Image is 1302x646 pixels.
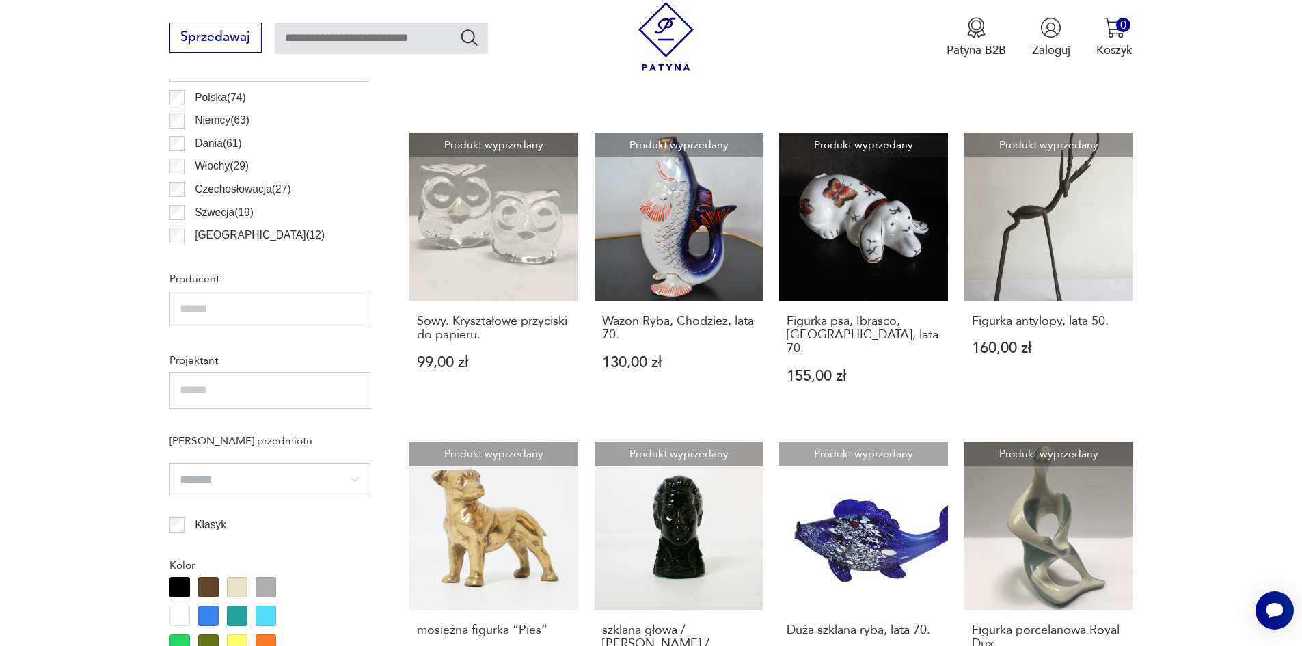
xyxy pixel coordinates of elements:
[1104,17,1125,38] img: Ikona koszyka
[602,314,756,342] h3: Wazon Ryba, Chodzież, lata 70.
[195,89,246,107] p: Polska ( 74 )
[972,314,1126,328] h3: Figurka antylopy, lata 50.
[195,204,254,221] p: Szwecja ( 19 )
[972,341,1126,355] p: 160,00 zł
[947,17,1006,58] button: Patyna B2B
[195,516,226,534] p: Klasyk
[169,33,262,44] a: Sprzedawaj
[195,157,249,175] p: Włochy ( 29 )
[1116,18,1130,32] div: 0
[1032,17,1070,58] button: Zaloguj
[964,133,1133,416] a: Produkt wyprzedanyFigurka antylopy, lata 50.Figurka antylopy, lata 50.160,00 zł
[417,355,571,370] p: 99,00 zł
[595,133,763,416] a: Produkt wyprzedanyWazon Ryba, Chodzież, lata 70.Wazon Ryba, Chodzież, lata 70.130,00 zł
[195,180,290,198] p: Czechosłowacja ( 27 )
[169,351,370,369] p: Projektant
[779,133,948,416] a: Produkt wyprzedanyFigurka psa, Ibrasco, Japonia, lata 70.Figurka psa, Ibrasco, [GEOGRAPHIC_DATA],...
[169,23,262,53] button: Sprzedawaj
[947,42,1006,58] p: Patyna B2B
[787,314,940,356] h3: Figurka psa, Ibrasco, [GEOGRAPHIC_DATA], lata 70.
[459,27,479,47] button: Szukaj
[787,623,940,637] h3: Duża szklana ryba, lata 70.
[632,2,701,71] img: Patyna - sklep z meblami i dekoracjami vintage
[417,623,571,637] h3: mosiężna figurka ”Pies”
[1096,17,1133,58] button: 0Koszyk
[966,17,987,38] img: Ikona medalu
[195,250,249,267] p: Francja ( 12 )
[169,556,370,574] p: Kolor
[417,314,571,342] h3: Sowy. Kryształowe przyciski do papieru.
[947,17,1006,58] a: Ikona medaluPatyna B2B
[169,432,370,450] p: [PERSON_NAME] przedmiotu
[787,369,940,383] p: 155,00 zł
[1096,42,1133,58] p: Koszyk
[409,133,578,416] a: Produkt wyprzedanySowy. Kryształowe przyciski do papieru.Sowy. Kryształowe przyciski do papieru.9...
[195,135,242,152] p: Dania ( 61 )
[195,111,249,129] p: Niemcy ( 63 )
[1256,591,1294,630] iframe: Smartsupp widget button
[195,226,325,244] p: [GEOGRAPHIC_DATA] ( 12 )
[1040,17,1061,38] img: Ikonka użytkownika
[602,355,756,370] p: 130,00 zł
[1032,42,1070,58] p: Zaloguj
[169,270,370,288] p: Producent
